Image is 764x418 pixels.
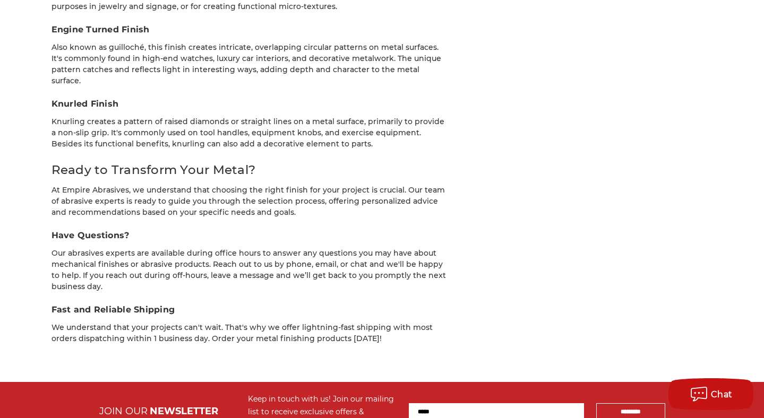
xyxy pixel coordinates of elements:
button: Chat [668,378,753,410]
h3: Knurled Finish [51,98,450,110]
span: JOIN OUR [99,405,148,417]
p: Knurling creates a pattern of raised diamonds or straight lines on a metal surface, primarily to ... [51,116,450,150]
p: Our abrasives experts are available during office hours to answer any questions you may have abou... [51,248,450,292]
h3: Have Questions? [51,229,450,242]
p: We understand that your projects can't wait. That's why we offer lightning-fast shipping with mos... [51,322,450,344]
p: Also known as guilloché, this finish creates intricate, overlapping circular patterns on metal su... [51,42,450,86]
p: At Empire Abrasives, we understand that choosing the right finish for your project is crucial. Ou... [51,185,450,218]
span: NEWSLETTER [150,405,218,417]
h3: Fast and Reliable Shipping [51,303,450,316]
span: Chat [711,389,733,399]
h2: Ready to Transform Your Metal? [51,161,450,179]
h3: Engine Turned Finish [51,23,450,36]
